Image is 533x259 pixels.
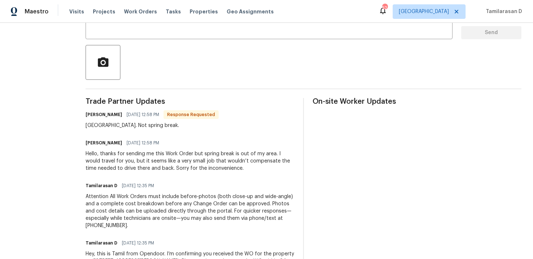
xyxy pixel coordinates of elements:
span: Maestro [25,8,49,15]
h6: [PERSON_NAME] [86,139,122,147]
span: [DATE] 12:35 PM [122,182,154,189]
span: Response Requested [164,111,218,118]
span: [DATE] 12:58 PM [127,139,159,147]
span: [DATE] 12:58 PM [127,111,159,118]
div: Attention All Work Orders must include before-photos (both close-up and wide-angle) and a complet... [86,193,294,229]
span: Trade Partner Updates [86,98,294,105]
span: Properties [190,8,218,15]
h6: [PERSON_NAME] [86,111,122,118]
span: Work Orders [124,8,157,15]
div: 52 [382,4,387,12]
h6: Tamilarasan D [86,239,117,247]
span: [GEOGRAPHIC_DATA] [399,8,449,15]
div: Hello, thanks for sending me this Work Order but spring break is out of my area. I would travel f... [86,150,294,172]
div: [GEOGRAPHIC_DATA]. Not spring break. [86,122,219,129]
span: Projects [93,8,115,15]
span: Visits [69,8,84,15]
span: [DATE] 12:35 PM [122,239,154,247]
span: On-site Worker Updates [313,98,521,105]
h6: Tamilarasan D [86,182,117,189]
span: Geo Assignments [227,8,274,15]
span: Tasks [166,9,181,14]
span: Tamilarasan D [483,8,522,15]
